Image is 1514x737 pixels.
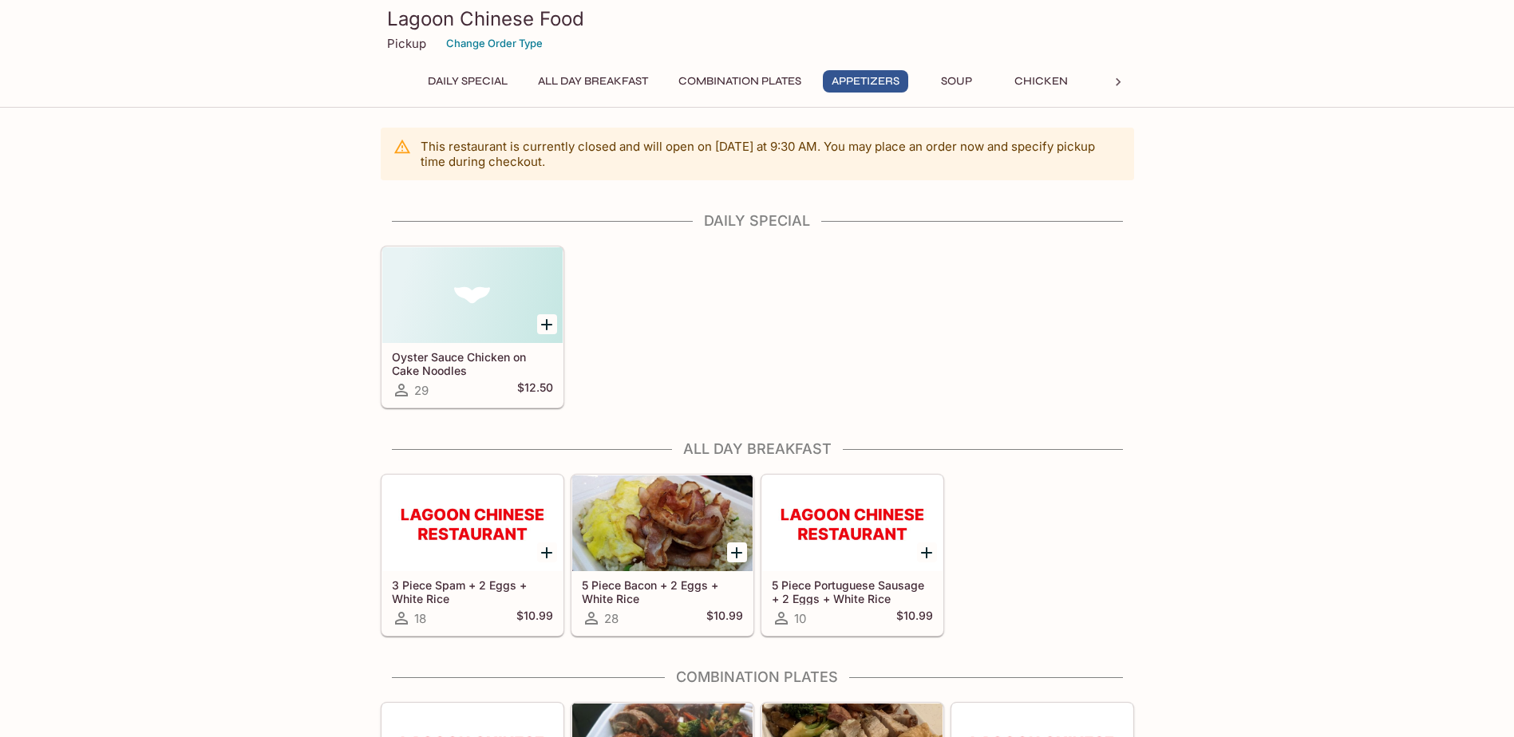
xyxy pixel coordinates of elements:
h4: All Day Breakfast [381,440,1134,458]
span: 28 [604,611,619,626]
h5: 5 Piece Portuguese Sausage + 2 Eggs + White Rice [772,578,933,605]
h5: 3 Piece Spam + 2 Eggs + White Rice [392,578,553,605]
button: Change Order Type [439,31,550,56]
h5: $12.50 [517,380,553,400]
a: 5 Piece Bacon + 2 Eggs + White Rice28$10.99 [571,475,753,636]
button: Add 5 Piece Portuguese Sausage + 2 Eggs + White Rice [917,542,937,562]
div: 5 Piece Bacon + 2 Eggs + White Rice [572,475,753,571]
h5: 5 Piece Bacon + 2 Eggs + White Rice [582,578,743,605]
button: Beef [1090,70,1162,93]
span: 18 [414,611,426,626]
button: Combination Plates [670,70,810,93]
h5: $10.99 [516,609,553,628]
h5: $10.99 [896,609,933,628]
div: 5 Piece Portuguese Sausage + 2 Eggs + White Rice [762,475,943,571]
button: Chicken [1006,70,1077,93]
button: Add 5 Piece Bacon + 2 Eggs + White Rice [727,542,747,562]
h3: Lagoon Chinese Food [387,6,1128,31]
span: 29 [414,383,429,398]
h4: Combination Plates [381,668,1134,686]
p: Pickup [387,36,426,51]
a: 3 Piece Spam + 2 Eggs + White Rice18$10.99 [381,475,563,636]
button: All Day Breakfast [529,70,657,93]
h5: $10.99 [706,609,743,628]
div: 3 Piece Spam + 2 Eggs + White Rice [382,475,563,571]
div: Oyster Sauce Chicken on Cake Noodles [382,247,563,343]
button: Add Oyster Sauce Chicken on Cake Noodles [537,314,557,334]
h5: Oyster Sauce Chicken on Cake Noodles [392,350,553,376]
button: Add 3 Piece Spam + 2 Eggs + White Rice [537,542,557,562]
button: Soup [921,70,993,93]
button: Appetizers [823,70,908,93]
a: 5 Piece Portuguese Sausage + 2 Eggs + White Rice10$10.99 [761,475,943,636]
button: Daily Special [419,70,516,93]
p: This restaurant is currently closed and will open on [DATE] at 9:30 AM . You may place an order n... [421,139,1121,169]
h4: Daily Special [381,212,1134,230]
a: Oyster Sauce Chicken on Cake Noodles29$12.50 [381,246,563,408]
span: 10 [794,611,806,626]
